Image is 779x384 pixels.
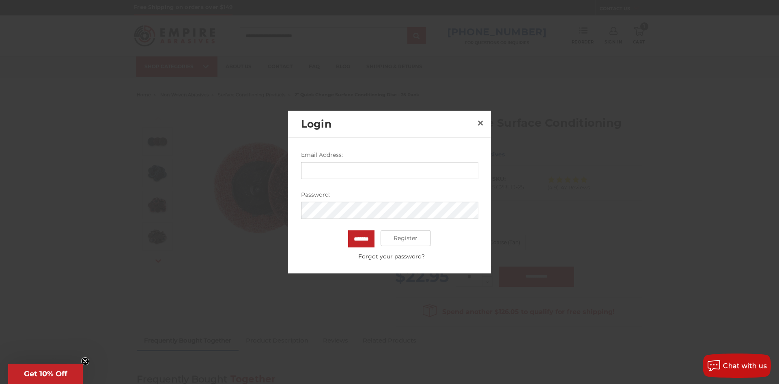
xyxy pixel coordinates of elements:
button: Chat with us [703,354,771,378]
h2: Login [301,116,474,132]
span: × [477,115,484,131]
a: Register [381,230,431,246]
a: Close [474,117,487,130]
button: Close teaser [81,357,89,365]
label: Email Address: [301,150,478,159]
a: Forgot your password? [305,252,478,260]
span: Get 10% Off [24,369,67,378]
div: Get 10% OffClose teaser [8,364,83,384]
span: Chat with us [723,362,767,370]
label: Password: [301,190,478,199]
